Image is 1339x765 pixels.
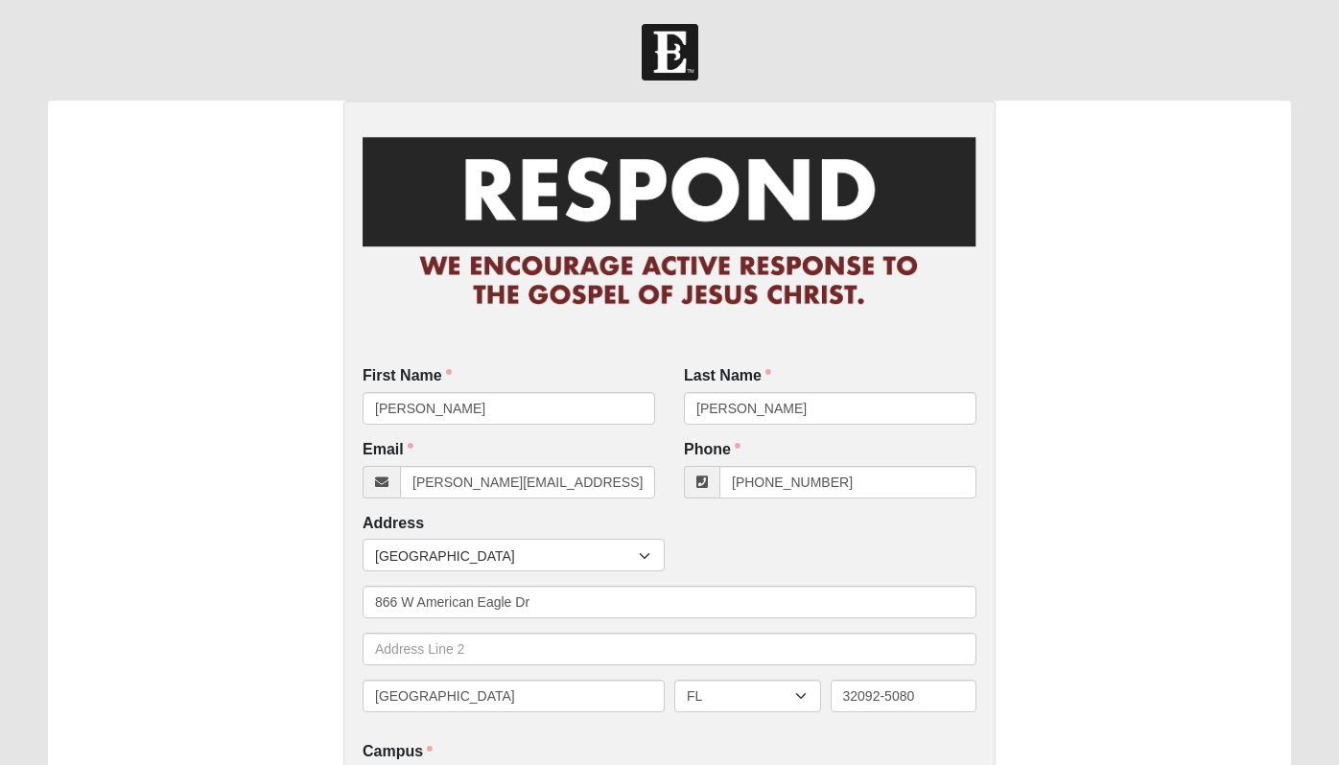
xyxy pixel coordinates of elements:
[363,513,424,535] label: Address
[642,24,698,81] img: Church of Eleven22 Logo
[684,365,771,387] label: Last Name
[684,439,740,461] label: Phone
[363,586,976,618] input: Address Line 1
[363,439,413,461] label: Email
[363,120,976,325] img: RespondCardHeader.png
[363,365,452,387] label: First Name
[831,680,977,712] input: Zip
[363,680,665,712] input: City
[363,633,976,665] input: Address Line 2
[375,540,639,572] span: [GEOGRAPHIC_DATA]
